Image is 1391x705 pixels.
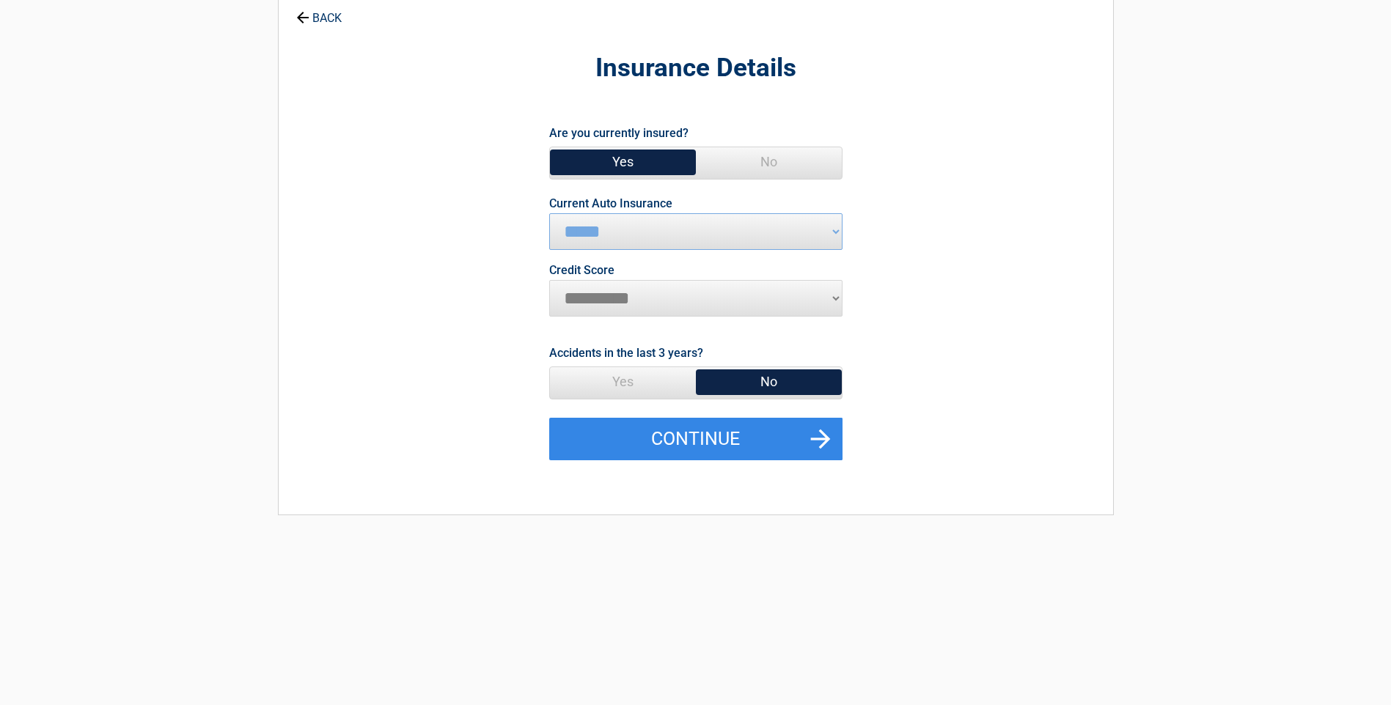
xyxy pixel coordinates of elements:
span: No [696,367,842,396]
span: No [696,147,842,177]
label: Credit Score [549,265,614,276]
span: Yes [550,147,696,177]
button: Continue [549,418,843,460]
label: Current Auto Insurance [549,198,672,210]
label: Accidents in the last 3 years? [549,343,703,363]
span: Yes [550,367,696,396]
label: Are you currently insured? [549,123,689,143]
h2: Insurance Details [359,51,1032,86]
